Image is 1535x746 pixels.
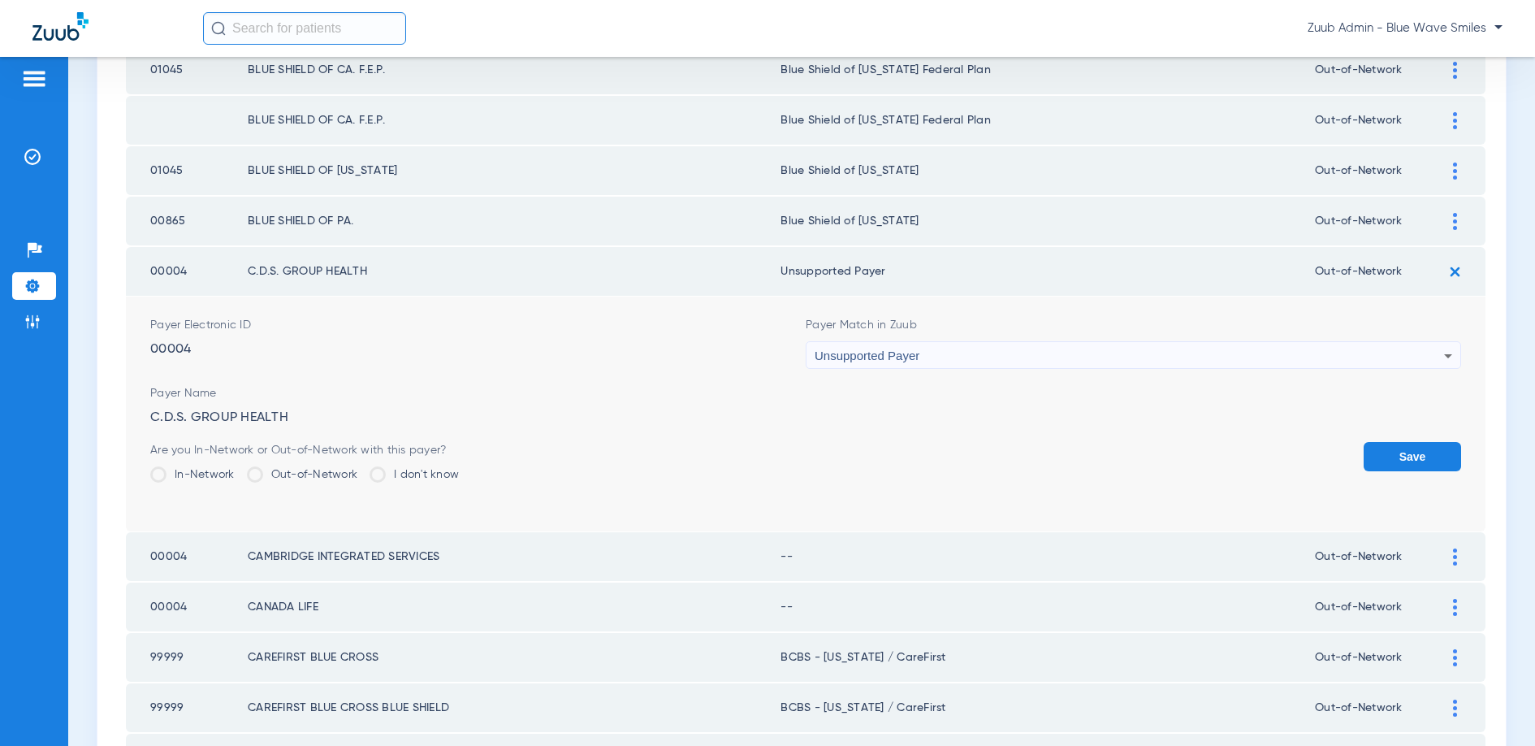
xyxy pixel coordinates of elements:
app-insurance-payer-mapping-network-stat: Are you In-Network or Out-of-Network with this payer? [150,442,459,495]
img: hamburger-icon [21,69,47,89]
td: Out-of-Network [1315,96,1441,145]
td: BLUE SHIELD OF [US_STATE] [248,146,780,195]
td: 00004 [126,247,248,296]
span: Payer Match in Zuub [806,317,1461,333]
td: CAMBRIDGE INTEGRATED SERVICES [248,532,780,581]
td: 00004 [126,532,248,581]
img: Search Icon [211,21,226,36]
input: Search for patients [203,12,406,45]
td: -- [780,532,1315,581]
img: group-vertical.svg [1453,700,1457,717]
span: Payer Electronic ID [150,317,806,333]
td: Out-of-Network [1315,683,1441,732]
img: group-vertical.svg [1453,62,1457,79]
span: Zuub Admin - Blue Wave Smiles [1308,20,1503,37]
td: CAREFIRST BLUE CROSS BLUE SHIELD [248,683,780,732]
img: group-vertical.svg [1453,213,1457,230]
td: Out-of-Network [1315,247,1441,296]
td: CANADA LIFE [248,583,780,631]
img: Zuub Logo [32,12,89,41]
td: BLUE SHIELD OF CA. F.E.P. [248,46,780,94]
td: BLUE SHIELD OF CA. F.E.P. [248,96,780,145]
td: 00865 [126,197,248,245]
td: Out-of-Network [1315,633,1441,682]
img: plus.svg [1442,258,1468,285]
td: Out-of-Network [1315,46,1441,94]
span: Unsupported Payer [815,349,919,362]
td: C.D.S. GROUP HEALTH [248,247,780,296]
div: C.D.S. GROUP HEALTH [150,385,1461,426]
td: Out-of-Network [1315,197,1441,245]
div: 00004 [150,317,806,369]
td: Blue Shield of [US_STATE] [780,197,1315,245]
label: In-Network [150,466,235,483]
td: CAREFIRST BLUE CROSS [248,633,780,682]
td: Out-of-Network [1315,146,1441,195]
td: 99999 [126,633,248,682]
td: -- [780,583,1315,631]
td: Blue Shield of [US_STATE] Federal Plan [780,96,1315,145]
td: Unsupported Payer [780,247,1315,296]
td: Out-of-Network [1315,583,1441,631]
span: Payer Name [150,385,1461,401]
td: 01045 [126,46,248,94]
td: Out-of-Network [1315,532,1441,581]
td: Blue Shield of [US_STATE] [780,146,1315,195]
img: group-vertical.svg [1453,649,1457,666]
label: Out-of-Network [247,466,358,483]
td: BCBS - [US_STATE] / CareFirst [780,633,1315,682]
td: Blue Shield of [US_STATE] Federal Plan [780,46,1315,94]
iframe: Chat Widget [1454,668,1535,746]
img: group-vertical.svg [1453,599,1457,616]
label: I don't know [370,466,459,483]
td: BCBS - [US_STATE] / CareFirst [780,683,1315,732]
td: BLUE SHIELD OF PA. [248,197,780,245]
td: 00004 [126,583,248,631]
img: group-vertical.svg [1453,163,1457,180]
button: Save [1364,442,1461,471]
td: 99999 [126,683,248,732]
div: Are you In-Network or Out-of-Network with this payer? [150,442,459,458]
img: group-vertical.svg [1453,549,1457,566]
img: group-vertical.svg [1453,112,1457,129]
td: 01045 [126,146,248,195]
